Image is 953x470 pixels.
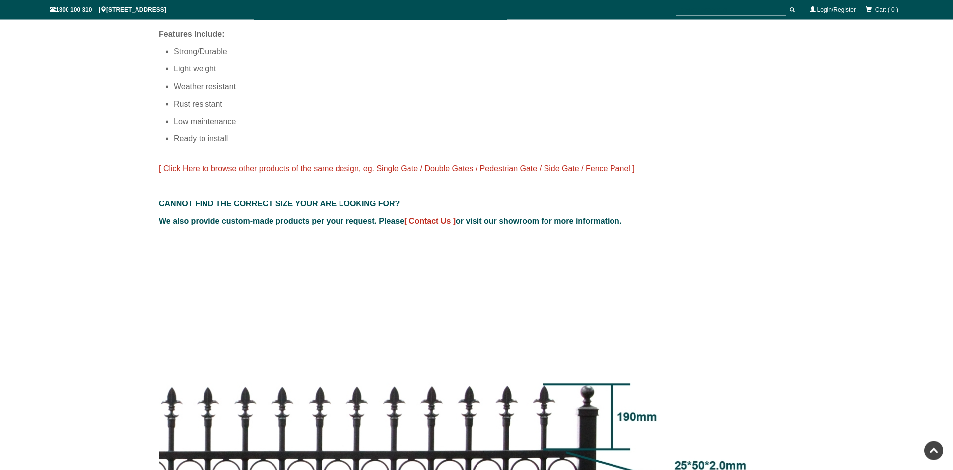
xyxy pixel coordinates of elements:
input: SEARCH PRODUCTS [676,4,786,16]
span: 1300 100 310 | [STREET_ADDRESS] [50,6,166,13]
li: Weather resistant [174,78,794,95]
li: Ready to install [174,130,794,147]
a: [ Click Here to browse other products of the same design, eg. Single Gate / Double Gates / Pedest... [159,164,635,173]
li: Rust resistant [174,95,794,113]
a: [ Contact Us ] [404,217,456,225]
li: Low maintenance [174,113,794,130]
li: Light weight [174,60,794,77]
a: Login/Register [817,6,856,13]
span: Cart ( 0 ) [875,6,898,13]
li: Strong/Durable [174,43,794,60]
iframe: LiveChat chat widget [754,204,953,435]
span: CANNOT FIND THE CORRECT SIZE YOUR ARE LOOKING FOR? We also provide custom-made products per your ... [159,200,621,225]
span: Features Include: [159,30,224,38]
